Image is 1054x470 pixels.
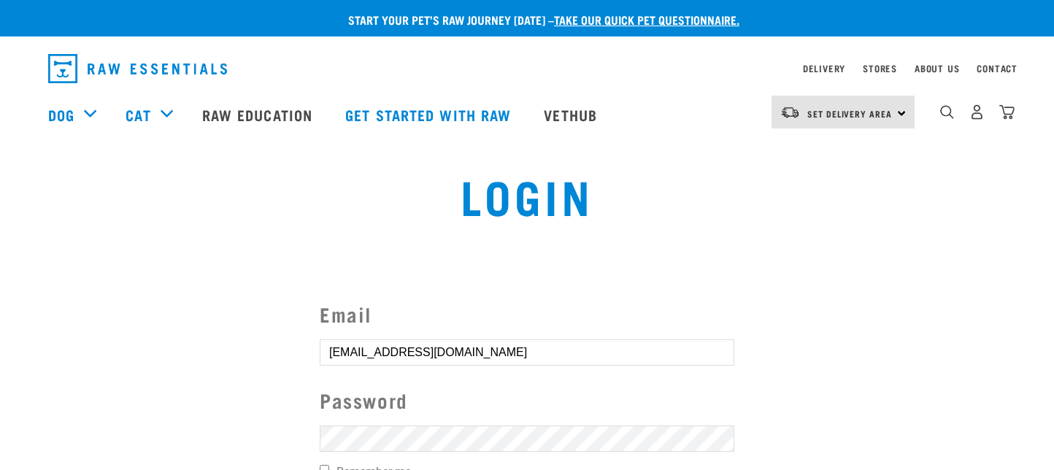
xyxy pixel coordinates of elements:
[36,48,1018,89] nav: dropdown navigation
[529,85,615,144] a: Vethub
[807,111,892,116] span: Set Delivery Area
[940,105,954,119] img: home-icon-1@2x.png
[915,66,959,71] a: About Us
[48,54,227,83] img: Raw Essentials Logo
[977,66,1018,71] a: Contact
[999,104,1015,120] img: home-icon@2x.png
[48,104,74,126] a: Dog
[969,104,985,120] img: user.png
[188,85,331,144] a: Raw Education
[863,66,897,71] a: Stores
[126,104,150,126] a: Cat
[780,106,800,119] img: van-moving.png
[202,169,853,221] h1: Login
[331,85,529,144] a: Get started with Raw
[320,385,734,415] label: Password
[320,299,734,329] label: Email
[554,16,739,23] a: take our quick pet questionnaire.
[803,66,845,71] a: Delivery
